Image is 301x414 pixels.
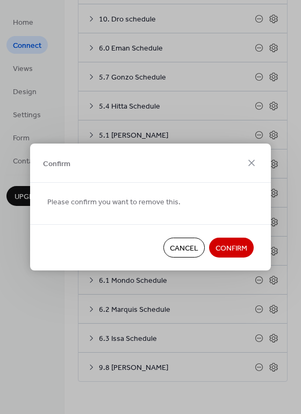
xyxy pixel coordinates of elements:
[43,158,70,169] span: Confirm
[216,243,247,254] span: Confirm
[47,197,181,208] span: Please confirm you want to remove this.
[209,238,254,258] button: Confirm
[170,243,198,254] span: Cancel
[163,238,205,258] button: Cancel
